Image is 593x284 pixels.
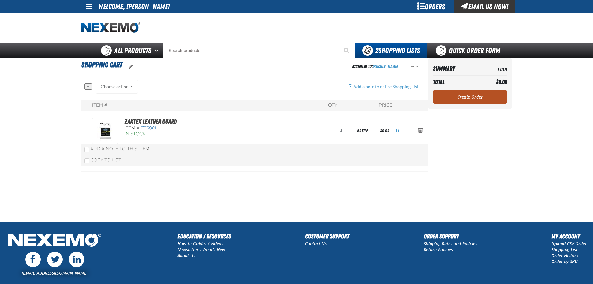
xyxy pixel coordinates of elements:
input: Copy To List [84,158,89,163]
a: Order by SKU [551,258,578,264]
span: Shopping Lists [375,46,420,55]
a: About Us [177,253,195,258]
span: All Products [114,45,151,56]
a: How to Guides / Videos [177,241,223,247]
a: Upload CSV Order [551,241,587,247]
div: Item #: [125,125,242,131]
img: Nexemo Logo [6,232,103,250]
h2: Education / Resources [177,232,231,241]
button: You have 2 Shopping Lists. Open to view details [355,43,427,58]
input: Search [163,43,355,58]
div: In Stock [125,131,242,137]
th: Summary [433,63,482,74]
h2: Order Support [424,232,477,241]
th: Total [433,77,482,87]
span: Shopping Cart [81,60,122,69]
button: oro.shoppinglist.label.edit.tooltip [124,60,138,74]
a: Shipping Rates and Policies [424,241,477,247]
div: QTY [328,103,337,108]
a: [PERSON_NAME] [373,64,398,69]
a: Return Policies [424,247,453,253]
h2: Customer Support [305,232,349,241]
button: Open All Products pages [153,43,163,58]
span: $0.00 [496,79,507,85]
label: Copy To List [84,157,121,163]
a: Home [81,22,140,33]
button: Add a note to entire Shopping List [344,80,423,94]
button: Action Remove ZAKTEK Leather Guard from Shopping Cart [413,124,428,138]
a: ZAKTEK Leather Guard [125,118,177,125]
span: Add a Note to This Item [90,146,149,152]
input: Product Quantity [329,125,353,137]
div: bottle [353,124,379,138]
input: Add a Note to This Item [84,147,89,152]
a: Order History [551,253,578,258]
button: Start Searching [339,43,355,58]
a: [EMAIL_ADDRESS][DOMAIN_NAME] [22,270,87,276]
div: Item #: [92,103,109,108]
a: Contact Us [305,241,327,247]
td: 1 Item [482,63,507,74]
a: Create Order [433,90,507,104]
h2: My Account [551,232,587,241]
img: Nexemo logo [81,22,140,33]
a: Newsletter - What's New [177,247,225,253]
div: Assigned To: [352,62,398,71]
button: View All Prices for ZT5801 [391,124,404,138]
div: Price [379,103,392,108]
a: Shopping List [551,247,577,253]
a: Quick Order Form [427,43,512,58]
button: Actions of Shopping Cart [406,60,423,73]
span: $0.00 [380,128,389,133]
strong: 2 [375,46,378,55]
span: ZT5801 [141,125,156,131]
